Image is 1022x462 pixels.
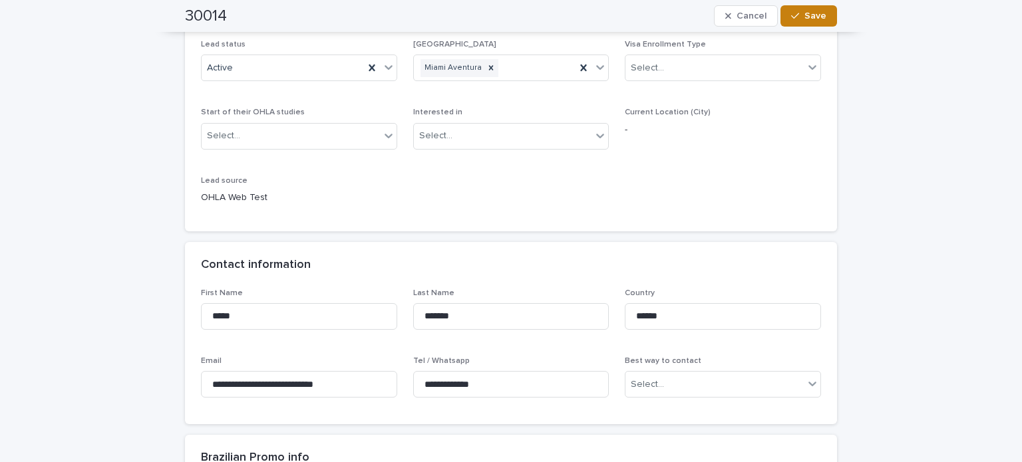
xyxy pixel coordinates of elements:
span: Lead status [201,41,246,49]
span: Save [804,11,826,21]
span: Current Location (City) [625,108,711,116]
span: Email [201,357,222,365]
span: Interested in [413,108,462,116]
span: Best way to contact [625,357,701,365]
button: Cancel [714,5,778,27]
span: Active [207,61,233,75]
h2: 30014 [185,7,227,26]
div: Select... [631,61,664,75]
p: - [625,123,821,137]
button: Save [780,5,837,27]
span: Visa Enrollment Type [625,41,706,49]
span: Cancel [737,11,766,21]
span: Tel / Whatsapp [413,357,470,365]
p: OHLA Web Test [201,191,397,205]
h2: Contact information [201,258,311,273]
span: Start of their OHLA studies [201,108,305,116]
span: [GEOGRAPHIC_DATA] [413,41,496,49]
span: First Name [201,289,243,297]
div: Select... [419,129,452,143]
div: Select... [631,378,664,392]
span: Country [625,289,655,297]
span: Lead source [201,177,248,185]
div: Miami Aventura [421,59,484,77]
span: Last Name [413,289,454,297]
div: Select... [207,129,240,143]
